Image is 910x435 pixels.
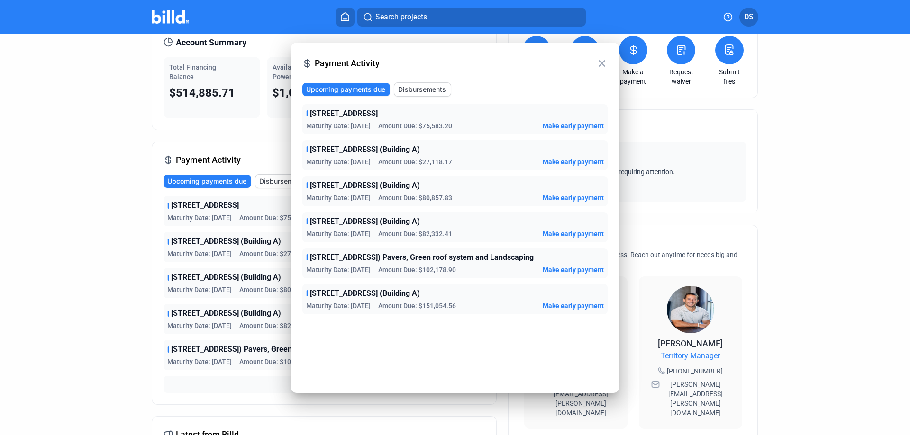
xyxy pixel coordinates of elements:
span: Amount Due: $151,054.56 [378,301,456,311]
button: Upcoming payments due [302,83,390,96]
span: Upcoming payments due [167,177,246,186]
span: $1,012,562.29 [273,86,348,99]
span: [STREET_ADDRESS] (Building A) [310,144,420,155]
span: Maturity Date: [DATE] [167,357,232,366]
span: Amount Due: $27,118.17 [378,157,452,167]
span: Maturity Date: [DATE] [167,249,232,258]
span: Payment Activity [176,153,241,167]
span: Territory Manager [661,350,720,362]
span: Amount Due: $27,118.17 [239,249,313,258]
span: $514,885.71 [169,86,235,99]
button: Make early payment [543,265,604,275]
span: Payment Activity [315,57,596,70]
span: Amount Due: $80,857.83 [239,285,313,294]
span: [STREET_ADDRESS] [310,108,378,119]
span: Upcoming payments due [306,85,385,94]
span: Account Summary [176,36,246,49]
span: [STREET_ADDRESS]) Pavers, Green roof system and Landscaping [171,344,395,355]
span: Maturity Date: [DATE] [306,229,371,239]
span: Maturity Date: [DATE] [306,157,371,167]
mat-icon: close [596,58,608,69]
span: Amount Due: $82,332.41 [378,229,452,239]
span: [PERSON_NAME][EMAIL_ADDRESS][PERSON_NAME][DOMAIN_NAME] [547,380,615,417]
span: Amount Due: $82,332.41 [239,321,313,330]
button: Disbursements [394,82,451,97]
span: DS [744,11,754,23]
a: Submit files [713,67,746,86]
span: Amount Due: $75,583.20 [239,213,313,222]
span: Maturity Date: [DATE] [167,321,232,330]
span: Amount Due: $80,857.83 [378,193,452,203]
span: [STREET_ADDRESS] (Building A) [171,308,281,319]
span: Search projects [375,11,427,23]
span: Maturity Date: [DATE] [167,213,232,222]
span: [STREET_ADDRESS] (Building A) [310,288,420,299]
span: Maturity Date: [DATE] [306,121,371,131]
span: [STREET_ADDRESS] (Building A) [310,216,420,227]
span: [STREET_ADDRESS] (Building A) [310,180,420,191]
img: Territory Manager [667,286,714,333]
span: Amount Due: $102,178.90 [239,357,317,366]
span: Disbursements [259,177,307,186]
span: Maturity Date: [DATE] [306,193,371,203]
span: Maturity Date: [DATE] [167,285,232,294]
span: We're here for you and your business. Reach out anytime for needs big and small! [520,251,737,268]
span: [PHONE_NUMBER] [667,366,723,376]
span: [STREET_ADDRESS] [171,200,239,211]
span: [STREET_ADDRESS] (Building A) [171,272,281,283]
span: Maturity Date: [DATE] [306,265,371,275]
button: Make early payment [543,301,604,311]
img: Billd Company Logo [152,10,189,24]
span: Disbursements [398,85,446,94]
span: Amount Due: $102,178.90 [378,265,456,275]
button: Make early payment [543,121,604,131]
button: Make early payment [543,157,604,167]
span: Maturity Date: [DATE] [306,301,371,311]
span: [STREET_ADDRESS]) Pavers, Green roof system and Landscaping [310,252,534,263]
span: [PERSON_NAME][EMAIL_ADDRESS][PERSON_NAME][DOMAIN_NAME] [662,380,730,417]
span: Total Financing Balance [169,63,216,80]
span: Amount Due: $75,583.20 [378,121,452,131]
span: No items requiring attention. [524,167,742,177]
span: Available Purchasing Power [273,63,337,80]
button: Make early payment [543,229,604,239]
span: [PERSON_NAME] [658,338,723,348]
a: Make a payment [617,67,650,86]
a: Request waiver [664,67,698,86]
button: Make early payment [543,193,604,203]
span: [STREET_ADDRESS] (Building A) [171,236,281,247]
